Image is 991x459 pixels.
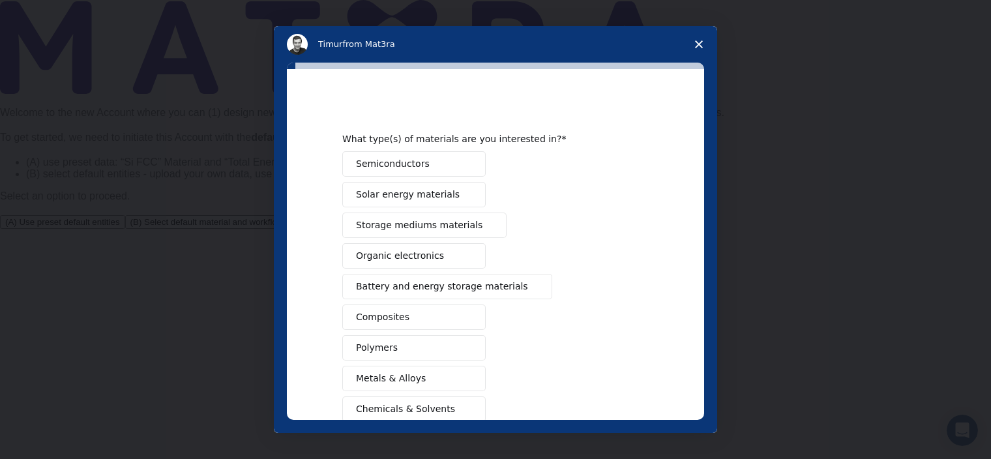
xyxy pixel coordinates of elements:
span: Metals & Alloys [356,372,426,385]
button: Semiconductors [342,151,486,177]
span: Close survey [681,26,717,63]
div: What type(s) of materials are you interested in? [342,133,629,145]
span: Semiconductors [356,157,430,171]
button: Storage mediums materials [342,213,507,238]
span: Solar energy materials [356,188,460,201]
span: Destek [26,9,67,21]
span: from Mat3ra [342,39,394,49]
button: Metals & Alloys [342,366,486,391]
span: Organic electronics [356,249,444,263]
span: Battery and energy storage materials [356,280,528,293]
span: Chemicals & Solvents [356,402,455,416]
button: Organic electronics [342,243,486,269]
button: Solar energy materials [342,182,486,207]
button: Polymers [342,335,486,361]
span: Storage mediums materials [356,218,482,232]
span: Polymers [356,341,398,355]
img: Profile image for Timur [287,34,308,55]
span: Composites [356,310,409,324]
button: Battery and energy storage materials [342,274,552,299]
span: Timur [318,39,342,49]
button: Chemicals & Solvents [342,396,486,422]
button: Composites [342,304,486,330]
